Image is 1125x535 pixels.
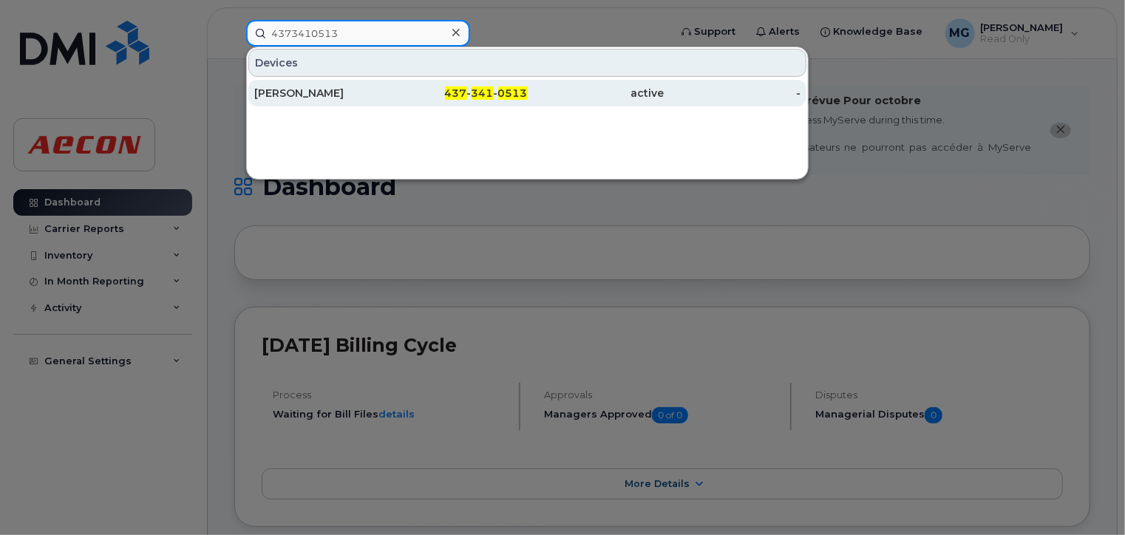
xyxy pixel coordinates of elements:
[248,49,806,77] div: Devices
[445,86,467,100] span: 437
[472,86,494,100] span: 341
[498,86,528,100] span: 0513
[664,86,801,100] div: -
[248,80,806,106] a: [PERSON_NAME]437-341-0513active-
[391,86,528,100] div: - -
[254,86,391,100] div: [PERSON_NAME]
[528,86,665,100] div: active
